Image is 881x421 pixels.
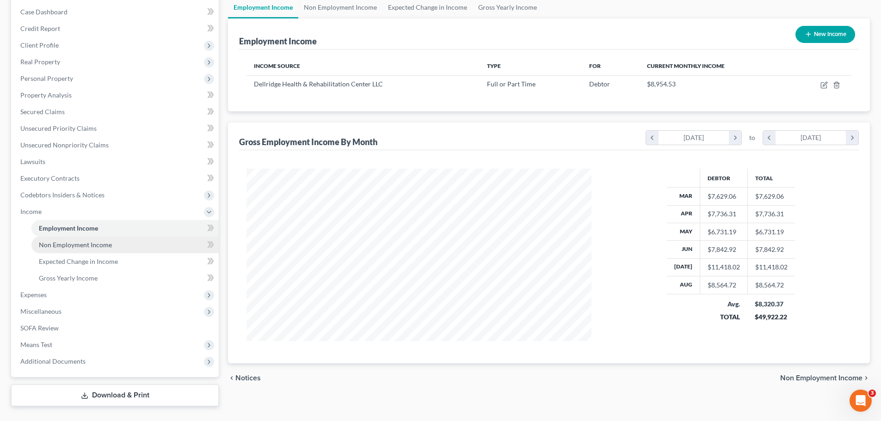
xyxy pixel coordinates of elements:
[13,120,219,137] a: Unsecured Priority Claims
[646,131,659,145] i: chevron_left
[20,24,60,32] span: Credit Report
[647,80,676,88] span: $8,954.53
[31,220,219,237] a: Employment Income
[763,131,776,145] i: chevron_left
[667,276,700,294] th: Aug
[254,80,383,88] span: Dellridge Health & Rehabilitation Center LLC
[20,8,68,16] span: Case Dashboard
[239,136,377,147] div: Gross Employment Income By Month
[795,26,855,43] button: New Income
[708,281,740,290] div: $8,564.72
[20,108,65,116] span: Secured Claims
[239,36,317,47] div: Employment Income
[39,274,98,282] span: Gross Yearly Income
[850,390,872,412] iframe: Intercom live chat
[20,41,59,49] span: Client Profile
[747,188,795,205] td: $7,629.06
[747,276,795,294] td: $8,564.72
[13,20,219,37] a: Credit Report
[39,224,98,232] span: Employment Income
[20,58,60,66] span: Real Property
[235,374,261,382] span: Notices
[487,80,536,88] span: Full or Part Time
[667,241,700,258] th: Jun
[13,137,219,153] a: Unsecured Nonpriority Claims
[667,188,700,205] th: Mar
[700,169,747,187] th: Debtor
[20,91,72,99] span: Property Analysis
[667,223,700,240] th: May
[20,207,42,215] span: Income
[707,312,740,322] div: TOTAL
[647,62,725,69] span: Current Monthly Income
[31,253,219,270] a: Expected Change in Income
[20,174,80,182] span: Executory Contracts
[755,312,788,322] div: $49,922.22
[20,141,109,149] span: Unsecured Nonpriority Claims
[20,191,105,199] span: Codebtors Insiders & Notices
[776,131,846,145] div: [DATE]
[228,374,235,382] i: chevron_left
[589,62,601,69] span: For
[13,4,219,20] a: Case Dashboard
[13,153,219,170] a: Lawsuits
[20,291,47,299] span: Expenses
[780,374,870,382] button: Non Employment Income chevron_right
[749,133,755,142] span: to
[755,299,788,309] div: $8,320.37
[20,74,73,82] span: Personal Property
[228,374,261,382] button: chevron_left Notices
[708,192,740,201] div: $7,629.06
[707,299,740,309] div: Avg.
[708,245,740,254] div: $7,842.92
[254,62,300,69] span: Income Source
[39,257,118,265] span: Expected Change in Income
[31,237,219,253] a: Non Employment Income
[13,104,219,120] a: Secured Claims
[747,205,795,223] td: $7,736.31
[20,124,97,132] span: Unsecured Priority Claims
[13,170,219,187] a: Executory Contracts
[20,324,59,332] span: SOFA Review
[589,80,610,88] span: Debtor
[846,131,858,145] i: chevron_right
[869,390,876,397] span: 3
[747,169,795,187] th: Total
[747,258,795,276] td: $11,418.02
[11,384,219,406] a: Download & Print
[708,262,740,272] div: $11,418.02
[747,241,795,258] td: $7,842.92
[20,158,45,165] span: Lawsuits
[659,131,729,145] div: [DATE]
[863,374,870,382] i: chevron_right
[20,341,52,348] span: Means Test
[667,205,700,223] th: Apr
[31,270,219,287] a: Gross Yearly Income
[780,374,863,382] span: Non Employment Income
[667,258,700,276] th: [DATE]
[20,357,86,365] span: Additional Documents
[708,227,740,237] div: $6,731.19
[747,223,795,240] td: $6,731.19
[708,209,740,219] div: $7,736.31
[729,131,741,145] i: chevron_right
[39,241,112,249] span: Non Employment Income
[13,320,219,336] a: SOFA Review
[20,307,62,315] span: Miscellaneous
[13,87,219,104] a: Property Analysis
[487,62,501,69] span: Type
